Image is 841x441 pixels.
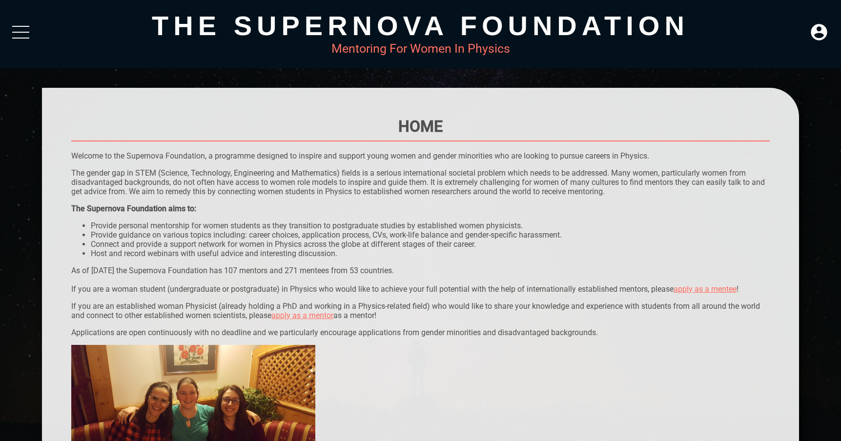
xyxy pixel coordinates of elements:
a: apply as a mentee [674,284,737,294]
h1: Home [71,117,770,136]
p: Applications are open continuously with no deadline and we particularly encourage applications fr... [71,328,770,337]
a: apply as a mentor [271,311,333,320]
li: Host and record webinars with useful advice and interesting discussion. [91,249,770,258]
p: As of [DATE] the Supernova Foundation has 107 mentors and 271 mentees from 53 countries. If you a... [71,266,770,294]
li: Connect and provide a support network for women in Physics across the globe at different stages o... [91,240,770,249]
div: The Supernova Foundation [42,10,799,41]
li: Provide personal mentorship for women students as they transition to postgraduate studies by esta... [91,221,770,230]
p: The gender gap in STEM (Science, Technology, Engineering and Mathematics) fields is a serious int... [71,168,770,196]
p: If you are an established woman Physicist (already holding a PhD and working in a Physics-related... [71,301,770,320]
div: Mentoring For Women In Physics [42,41,799,56]
div: The Supernova Foundation aims to: [71,204,770,213]
p: Welcome to the Supernova Foundation, a programme designed to inspire and support young women and ... [71,151,770,160]
li: Provide guidance on various topics including: career choices, application process, CVs, work-life... [91,230,770,240]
